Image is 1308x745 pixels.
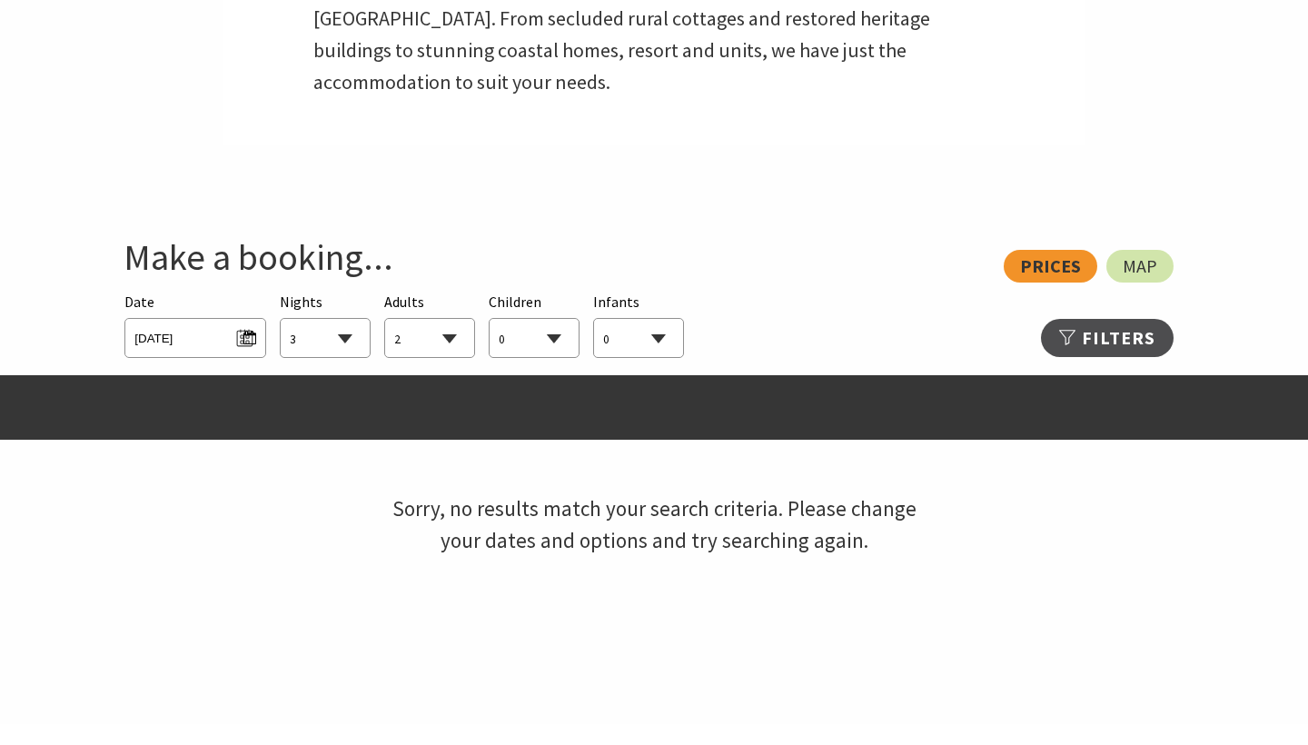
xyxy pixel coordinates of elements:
span: Infants [593,293,639,311]
a: Map [1106,250,1174,283]
span: Date [124,293,154,311]
div: Please choose your desired arrival date [124,291,265,359]
span: Adults [384,293,424,311]
div: Choose a number of nights [280,291,371,359]
h3: Sorry, no results match your search criteria. Please change your dates and options and try search... [381,375,926,674]
span: Nights [280,291,322,314]
span: [DATE] [134,323,255,348]
span: Map [1123,259,1157,273]
span: Children [489,293,541,311]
